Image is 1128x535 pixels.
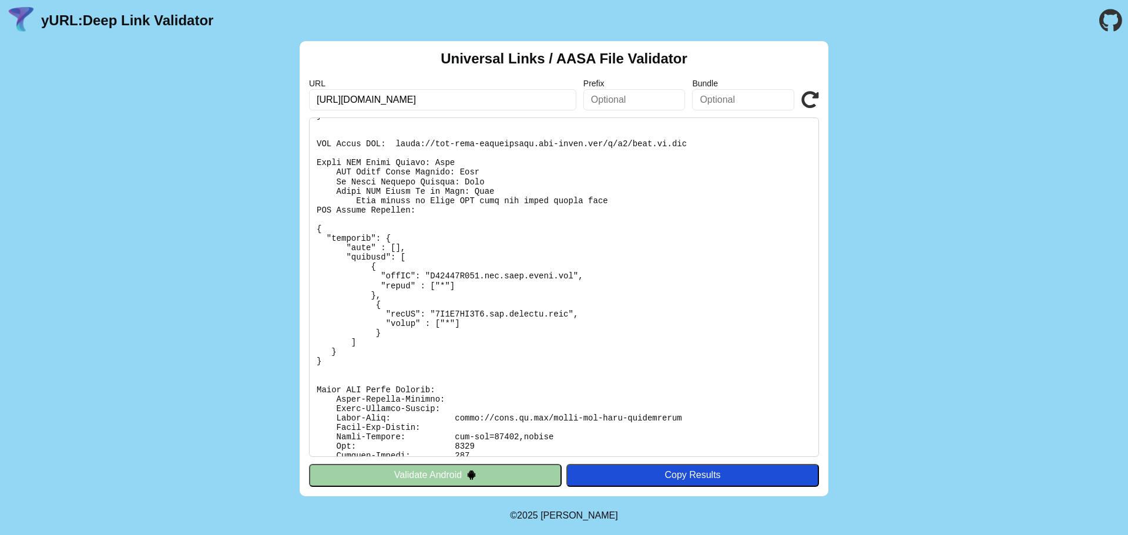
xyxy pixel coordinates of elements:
[466,470,476,480] img: droidIcon.svg
[309,89,576,110] input: Required
[692,89,794,110] input: Optional
[517,510,538,520] span: 2025
[309,464,562,486] button: Validate Android
[583,79,686,88] label: Prefix
[309,117,819,457] pre: Lorem ipsu do: sitam://cons.ad.eli/seddo-eiu-temp-incididuntu La Etdolore: Magn Aliquae-admi: [ve...
[583,89,686,110] input: Optional
[510,496,617,535] footer: ©
[572,470,813,480] div: Copy Results
[6,5,36,36] img: yURL Logo
[309,79,576,88] label: URL
[41,12,213,29] a: yURL:Deep Link Validator
[692,79,794,88] label: Bundle
[566,464,819,486] button: Copy Results
[441,51,687,67] h2: Universal Links / AASA File Validator
[540,510,618,520] a: Michael Ibragimchayev's Personal Site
